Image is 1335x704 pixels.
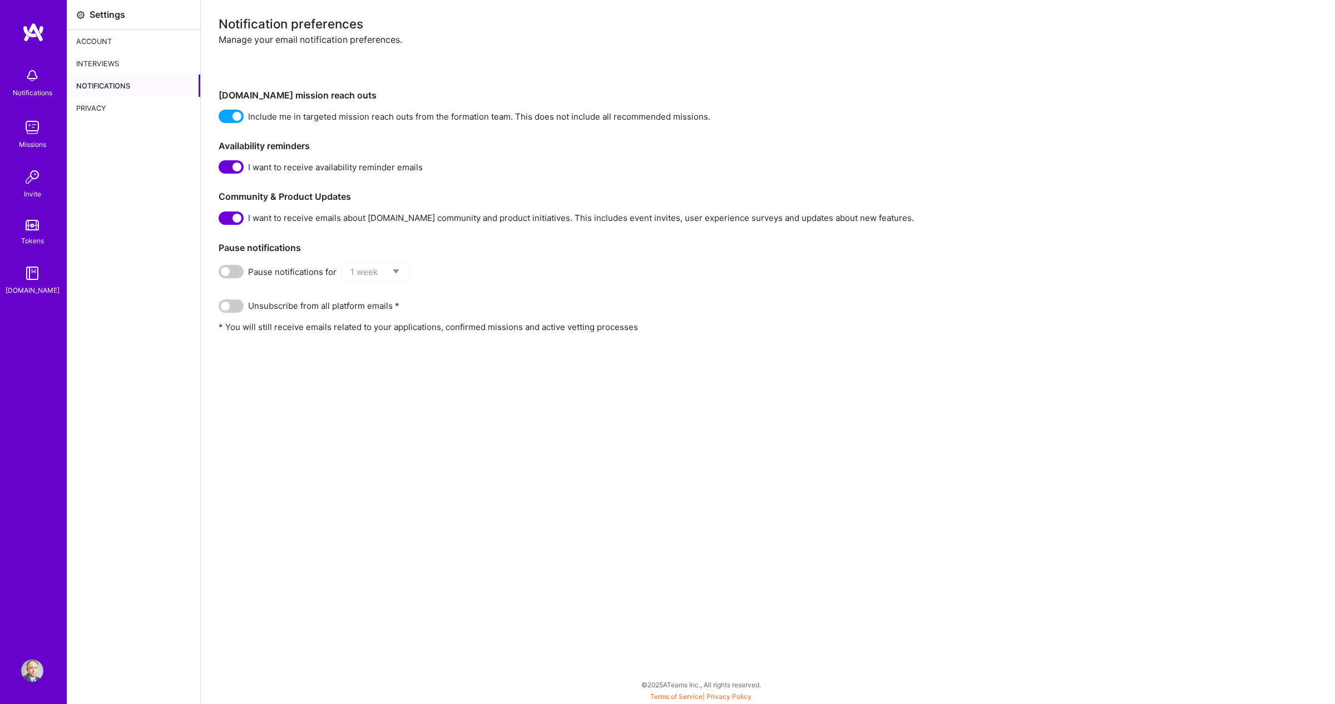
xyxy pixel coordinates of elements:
div: Privacy [67,97,200,119]
a: Terms of Service [650,692,703,701]
div: Invite [24,188,41,200]
div: Tokens [21,235,44,247]
span: | [650,692,751,701]
span: Include me in targeted mission reach outs from the formation team. This does not include all reco... [248,111,710,122]
p: * You will still receive emails related to your applications, confirmed missions and active vetti... [219,321,1317,333]
span: Unsubscribe from all platform emails * [248,300,399,312]
div: [DOMAIN_NAME] [6,284,60,296]
div: Settings [90,9,125,21]
span: I want to receive availability reminder emails [248,161,423,173]
div: Manage your email notification preferences. [219,34,1317,81]
div: Account [67,30,200,52]
img: guide book [21,262,43,284]
img: User Avatar [21,659,43,682]
div: Notification preferences [219,18,1317,29]
h3: [DOMAIN_NAME] mission reach outs [219,90,1317,101]
div: Notifications [13,87,52,99]
div: Interviews [67,52,200,75]
img: teamwork [21,116,43,139]
img: tokens [26,220,39,230]
h3: Availability reminders [219,141,1317,151]
a: Privacy Policy [706,692,751,701]
div: Notifications [67,75,200,97]
h3: Community & Product Updates [219,191,1317,202]
img: Invite [21,166,43,188]
span: I want to receive emails about [DOMAIN_NAME] community and product initiatives. This includes eve... [248,212,914,224]
div: © 2025 ATeams Inc., All rights reserved. [67,671,1335,698]
img: logo [22,22,44,42]
h3: Pause notifications [219,243,1317,253]
span: Pause notifications for [248,266,337,278]
img: bell [21,65,43,87]
i: icon Settings [76,11,85,19]
div: Missions [19,139,46,150]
